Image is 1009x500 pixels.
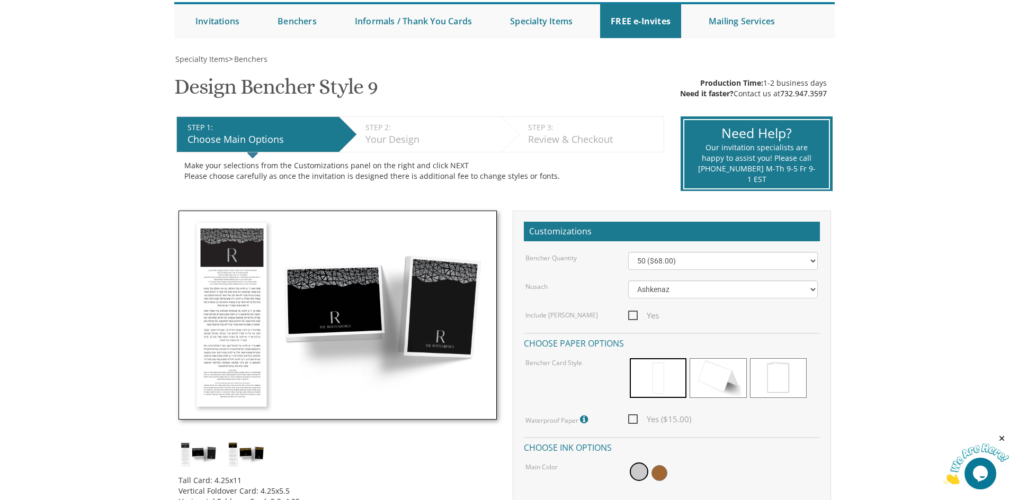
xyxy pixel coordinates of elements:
[698,124,816,143] div: Need Help?
[226,441,266,467] img: dc_style9_gold.jpg
[698,4,785,38] a: Mailing Services
[184,160,656,181] div: Make your selections from the Customizations panel on the right and click NEXT Please choose care...
[528,122,658,133] div: STEP 3:
[175,54,229,64] span: Specialty Items
[780,88,827,98] a: 732.947.3597
[525,282,548,291] label: Nusach
[178,441,218,467] img: dc_style9_silver.jpg
[943,434,1009,484] iframe: chat widget
[524,222,820,242] h2: Customizations
[229,54,267,64] span: >
[174,54,229,64] a: Specialty Items
[178,211,497,420] img: dc_style9_silver.jpg
[628,413,691,426] span: Yes ($15.00)
[680,78,827,99] div: 1-2 business days Contact us at
[267,4,327,38] a: Benchers
[187,122,334,133] div: STEP 1:
[524,333,820,351] h4: Choose paper options
[365,122,496,133] div: STEP 2:
[365,133,496,147] div: Your Design
[628,309,659,322] span: Yes
[524,437,820,456] h4: Choose ink options
[528,133,658,147] div: Review & Checkout
[344,4,483,38] a: Informals / Thank You Cards
[525,253,577,262] label: Bencher Quantity
[187,133,334,147] div: Choose Main Options
[698,142,816,185] div: Our invitation specialists are happy to assist you! Please call [PHONE_NUMBER] M-Th 9-5 Fr 9-1 EST
[680,88,734,98] span: Need it faster?
[174,75,378,106] h1: Design Bencher Style 9
[233,54,267,64] a: Benchers
[185,4,250,38] a: Invitations
[499,4,583,38] a: Specialty Items
[525,462,558,471] label: Main Color
[234,54,267,64] span: Benchers
[525,311,598,320] label: Include [PERSON_NAME]
[600,4,681,38] a: FREE e-Invites
[525,358,582,367] label: Bencher Card Style
[700,78,763,88] span: Production Time:
[525,413,591,426] label: Waterproof Paper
